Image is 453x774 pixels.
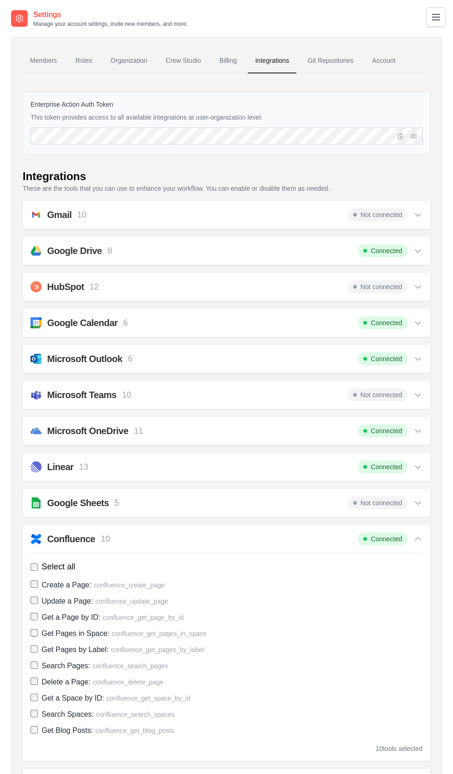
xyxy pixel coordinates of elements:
span: Search Pages: [42,662,90,670]
a: Integrations [248,48,296,73]
h2: Gmail [47,208,72,221]
p: 6 [123,317,128,329]
span: Not connected [348,208,408,221]
span: confluence_get_pages_in_space [112,630,207,637]
span: Connected [358,424,408,437]
span: Get Blog Posts: [42,726,93,734]
span: Get a Space by ID: [42,694,104,702]
h2: Google Sheets [47,496,109,509]
button: Toggle navigation [426,7,446,27]
img: svg+xml;base64,PHN2ZyB4bWxucz0iaHR0cDovL3d3dy53My5vcmcvMjAwMC9zdmciIGZpbGw9Im5vbmUiIHZpZXdCb3g9Ij... [31,353,42,364]
span: Get Pages by Label: [42,646,109,653]
p: 10 [77,209,86,221]
input: Search Pages: confluence_search_pages [31,661,38,669]
span: Delete a Page: [42,678,91,686]
p: 10 [122,389,131,401]
p: 11 [134,425,143,437]
input: Get a Space by ID: confluence_get_space_by_id [31,694,38,701]
span: confluence_get_pages_by_label [111,646,204,653]
p: 8 [107,245,112,257]
span: confluence_update_page [95,598,168,605]
input: Get Blog Posts: confluence_get_blog_posts [31,726,38,733]
span: Not connected [348,496,408,509]
h2: Confluence [47,532,95,545]
a: Organization [103,48,154,73]
input: Get Pages by Label: confluence_get_pages_by_label [31,645,38,653]
h2: Google Calendar [47,316,118,329]
img: confluence.svg [31,533,42,544]
input: Get Pages in Space: confluence_get_pages_in_space [31,629,38,636]
input: Delete a Page: confluence_delete_page [31,677,38,685]
span: Connected [358,532,408,545]
a: Git Repositories [300,48,361,73]
img: svg+xml;base64,PHN2ZyB4bWxucz0iaHR0cDovL3d3dy53My5vcmcvMjAwMC9zdmciIHhtbDpzcGFjZT0icHJlc2VydmUiIH... [31,497,42,508]
input: Search Spaces: confluence_search_spaces [31,710,38,717]
span: Connected [358,244,408,257]
a: Account [365,48,403,73]
input: Update a Page: confluence_update_page [31,597,38,604]
input: Create a Page: confluence_create_page [31,580,38,588]
img: svg+xml;base64,PHN2ZyB4bWxucz0iaHR0cDovL3d3dy53My5vcmcvMjAwMC9zdmciIGFyaWEtbGFiZWw9IkdtYWlsIiB2aW... [31,209,42,220]
a: Members [23,48,64,73]
span: 10 [376,745,383,752]
span: confluence_get_blog_posts [95,727,174,734]
h2: Settings [33,9,188,20]
a: Roles [68,48,99,73]
span: confluence_delete_page [93,678,164,686]
img: svg+xml;base64,PHN2ZyB4bWxucz0iaHR0cDovL3d3dy53My5vcmcvMjAwMC9zdmciIHByZXNlcnZlQXNwZWN0UmF0aW89In... [31,317,42,328]
span: Search Spaces: [42,710,94,718]
span: Not connected [348,388,408,401]
h2: Google Drive [47,244,102,257]
span: Get Pages in Space: [42,629,110,637]
p: 10 [101,533,110,545]
img: svg+xml;base64,PHN2ZyB4bWxucz0iaHR0cDovL3d3dy53My5vcmcvMjAwMC9zdmciIHZpZXdCb3g9IjAgMCAxMDI0IDEwMj... [31,281,42,292]
p: 5 [115,497,119,509]
span: Connected [358,460,408,473]
span: confluence_search_pages [92,662,168,670]
span: Select all [42,561,75,573]
p: Manage your account settings, invite new members, and more. [33,20,188,28]
img: svg+xml;base64,PHN2ZyB4bWxucz0iaHR0cDovL3d3dy53My5vcmcvMjAwMC9zdmciIHZpZXdCb3g9IjAgLTMgNDggNDgiPj... [31,245,42,256]
input: Select all [31,563,38,571]
p: These are the tools that you can use to enhance your workflow. You can enable or disable them as ... [23,184,430,193]
span: Not connected [348,280,408,293]
span: Get a Page by ID: [42,613,100,621]
p: 12 [90,281,99,293]
div: Integrations [23,169,86,184]
h2: Linear [47,460,73,473]
span: Connected [358,316,408,329]
span: confluence_create_page [94,581,165,589]
h2: Microsoft Teams [47,388,116,401]
h2: Microsoft Outlook [47,352,122,365]
img: svg+xml;base64,PHN2ZyB4bWxucz0iaHR0cDovL3d3dy53My5vcmcvMjAwMC9zdmciIHZpZXdCb3g9IjAgMCAyNCAyNCI+PH... [31,425,42,436]
a: Billing [212,48,244,73]
div: tools selected [376,744,422,753]
p: 13 [79,461,88,473]
p: This token provides access to all available integrations at user-organization level. [31,113,422,122]
span: confluence_get_page_by_id [103,614,184,621]
img: linear.svg [31,461,42,472]
h2: HubSpot [47,280,84,293]
p: 6 [128,353,133,365]
span: confluence_search_spaces [96,711,175,718]
span: confluence_get_space_by_id [106,695,190,702]
label: Enterprise Action Auth Token [31,100,422,109]
img: svg+xml;base64,PHN2ZyB4bWxucz0iaHR0cDovL3d3dy53My5vcmcvMjAwMC9zdmciIGZpbGw9Im5vbmUiIHZpZXdCb3g9Ij... [31,389,42,400]
span: Update a Page: [42,597,93,605]
h2: Microsoft OneDrive [47,424,128,437]
span: Create a Page: [42,581,92,589]
a: Crew Studio [159,48,208,73]
input: Get a Page by ID: confluence_get_page_by_id [31,613,38,620]
span: Connected [358,352,408,365]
